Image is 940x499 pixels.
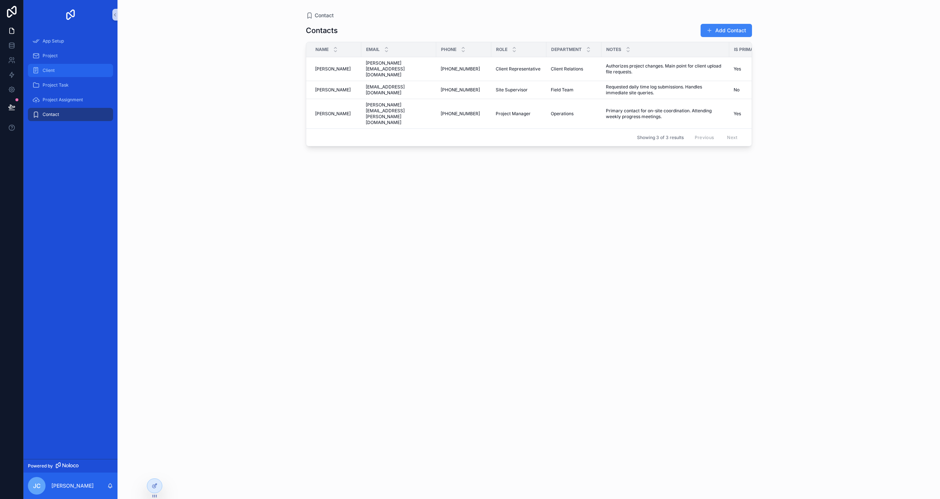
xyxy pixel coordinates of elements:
a: Primary contact for on-site coordination. Attending weekly progress meetings. [606,108,725,120]
a: Requested daily time log submissions. Handles immediate site queries. [606,84,725,96]
a: [EMAIL_ADDRESS][DOMAIN_NAME] [366,84,432,96]
span: Client [43,68,55,73]
a: Powered by [23,459,117,473]
span: [PERSON_NAME] [315,87,351,93]
span: Showing 3 of 3 results [637,135,684,141]
a: Site Supervisor [496,87,542,93]
span: [PERSON_NAME] [315,66,351,72]
span: Department [551,47,582,52]
span: Operations [551,111,574,117]
span: Client Representative [496,66,540,72]
a: Project Assignment [28,93,113,106]
span: Phone [441,47,456,52]
a: Client Representative [496,66,542,72]
span: Project Manager [496,111,531,117]
a: [PHONE_NUMBER] [441,66,487,72]
span: No [734,87,740,93]
span: [PHONE_NUMBER] [441,66,480,72]
a: [PERSON_NAME][EMAIL_ADDRESS][PERSON_NAME][DOMAIN_NAME] [366,102,432,125]
button: Add Contact [701,24,752,37]
a: [PERSON_NAME] [315,111,357,117]
span: Role [496,47,507,52]
span: [PERSON_NAME] [315,111,351,117]
div: scrollable content [23,29,117,131]
a: Yes [734,111,780,117]
span: Yes [734,111,741,117]
a: Project Manager [496,111,542,117]
a: Yes [734,66,780,72]
span: Project Task [43,82,69,88]
span: Project Assignment [43,97,83,103]
span: Contact [315,12,334,19]
a: Contact [306,12,334,19]
a: [PHONE_NUMBER] [441,111,487,117]
a: Contact [28,108,113,121]
a: [PERSON_NAME][EMAIL_ADDRESS][DOMAIN_NAME] [366,60,432,78]
img: App logo [65,9,76,21]
span: Powered by [28,463,53,469]
a: [PERSON_NAME] [315,66,357,72]
a: Authorizes project changes. Main point for client upload file requests. [606,63,725,75]
a: [PERSON_NAME] [315,87,357,93]
span: Yes [734,66,741,72]
span: Contact [43,112,59,117]
span: Field Team [551,87,574,93]
span: [PHONE_NUMBER] [441,87,480,93]
a: Operations [551,111,597,117]
span: Name [315,47,329,52]
span: Site Supervisor [496,87,528,93]
a: [PHONE_NUMBER] [441,87,487,93]
span: Client Relations [551,66,583,72]
span: Email [366,47,380,52]
a: App Setup [28,34,113,48]
span: Notes [606,47,621,52]
a: No [734,87,780,93]
span: JC [33,481,41,490]
a: Project [28,49,113,62]
p: [PERSON_NAME] [51,482,94,489]
a: Client Relations [551,66,597,72]
a: Project Task [28,79,113,92]
a: Client [28,64,113,77]
span: [PHONE_NUMBER] [441,111,480,117]
span: Is Primary [734,47,760,52]
span: Project [43,53,58,59]
a: Field Team [551,87,597,93]
span: App Setup [43,38,64,44]
h1: Contacts [306,25,338,36]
